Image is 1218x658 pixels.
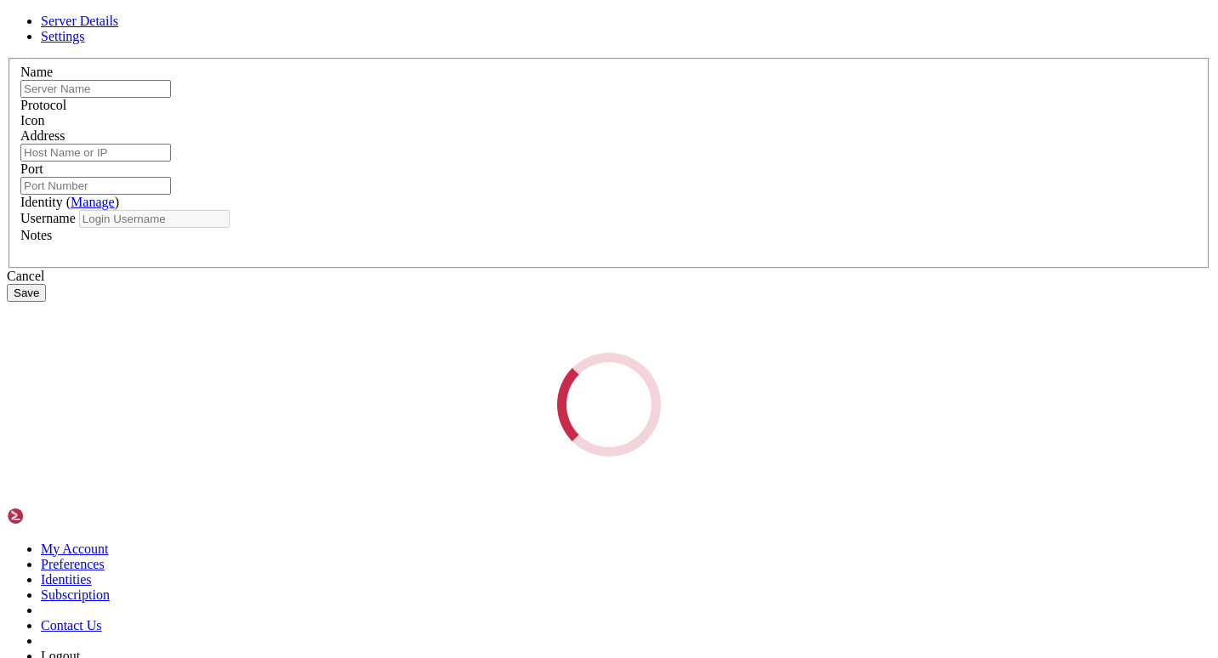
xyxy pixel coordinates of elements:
[20,228,52,242] label: Notes
[7,21,14,36] div: (0, 1)
[20,177,171,195] input: Port Number
[20,211,76,225] label: Username
[20,80,171,98] input: Server Name
[20,113,44,128] label: Icon
[41,542,109,556] a: My Account
[20,65,53,79] label: Name
[41,572,92,587] a: Identities
[20,128,65,143] label: Address
[7,7,997,21] x-row: Connecting [TECHNICAL_ID]...
[41,14,118,28] a: Server Details
[536,332,681,477] div: Loading...
[66,195,119,209] span: ( )
[41,557,105,571] a: Preferences
[20,195,119,209] label: Identity
[20,98,66,112] label: Protocol
[7,284,46,302] button: Save
[71,195,115,209] a: Manage
[41,618,102,632] a: Contact Us
[20,162,43,176] label: Port
[41,587,110,602] a: Subscription
[79,210,230,228] input: Login Username
[7,508,105,525] img: Shellngn
[7,269,1211,284] div: Cancel
[41,29,85,43] a: Settings
[20,144,171,162] input: Host Name or IP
